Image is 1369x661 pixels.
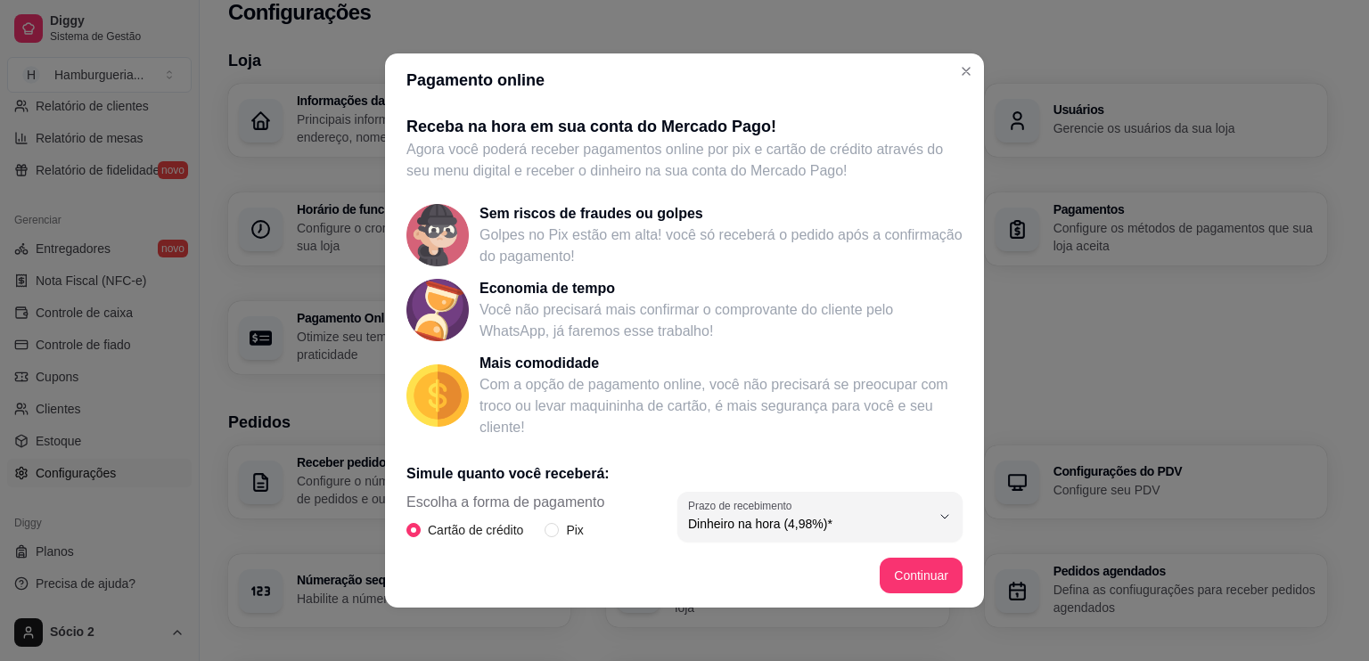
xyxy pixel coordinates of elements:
[480,224,963,267] p: Golpes no Pix estão em alta! você só receberá o pedido após a confirmação do pagamento!
[406,139,963,182] p: Agora você poderá receber pagamentos online por pix e cartão de crédito através do seu menu digit...
[480,203,963,224] p: Sem riscos de fraudes ou golpes
[480,353,963,374] p: Mais comodidade
[559,520,590,540] span: Pix
[406,492,604,513] span: Escolha a forma de pagamento
[406,492,604,540] div: Escolha a forma de pagamento
[480,374,963,438] p: Com a opção de pagamento online, você não precisará se preocupar com troco ou levar maquininha de...
[480,278,963,299] p: Economia de tempo
[421,520,530,540] span: Cartão de crédito
[406,204,469,266] img: Sem riscos de fraudes ou golpes
[406,114,963,139] p: Receba na hora em sua conta do Mercado Pago!
[677,492,963,542] button: Prazo de recebimentoDinheiro na hora (4,98%)*
[880,558,963,593] button: Continuar
[385,53,984,107] header: Pagamento online
[952,57,980,86] button: Close
[406,463,963,485] p: Simule quanto você receberá:
[688,515,930,533] span: Dinheiro na hora (4,98%)*
[688,498,798,513] label: Prazo de recebimento
[406,279,469,341] img: Economia de tempo
[480,299,963,342] p: Você não precisará mais confirmar o comprovante do cliente pelo WhatsApp, já faremos esse trabalho!
[406,364,469,427] img: Mais comodidade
